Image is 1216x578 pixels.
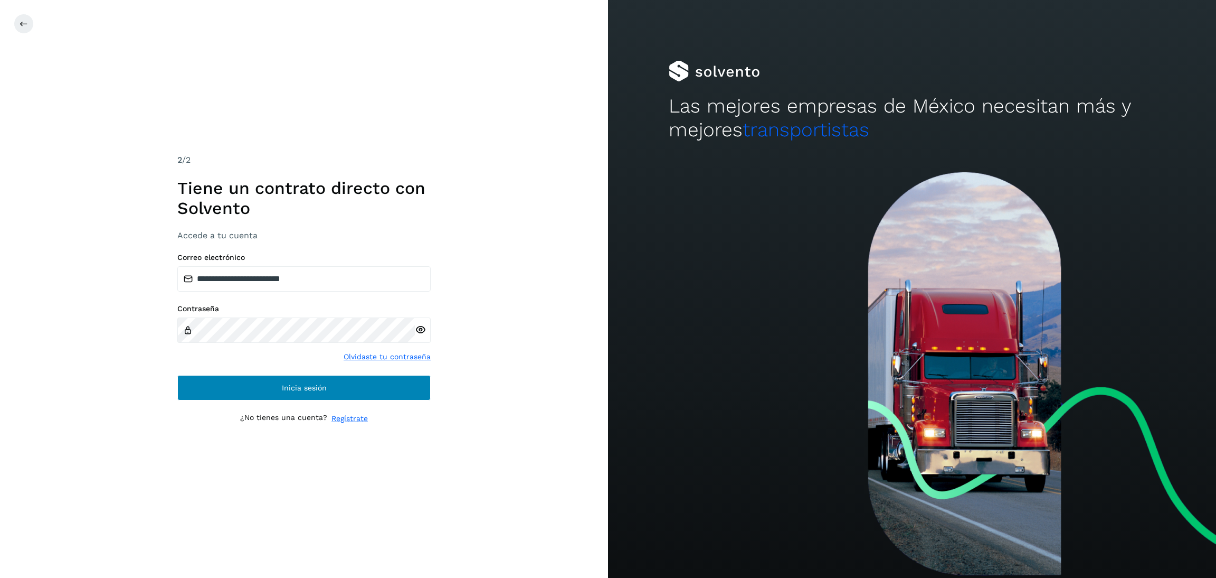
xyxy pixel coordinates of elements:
[331,413,368,424] a: Regístrate
[177,375,431,400] button: Inicia sesión
[669,95,1155,142] h2: Las mejores empresas de México necesitan más y mejores
[177,253,431,262] label: Correo electrónico
[177,230,431,240] h3: Accede a tu cuenta
[344,351,431,362] a: Olvidaste tu contraseña
[177,154,431,166] div: /2
[743,118,869,141] span: transportistas
[177,178,431,219] h1: Tiene un contrato directo con Solvento
[177,155,182,165] span: 2
[177,304,431,313] label: Contraseña
[240,413,327,424] p: ¿No tienes una cuenta?
[282,384,327,391] span: Inicia sesión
